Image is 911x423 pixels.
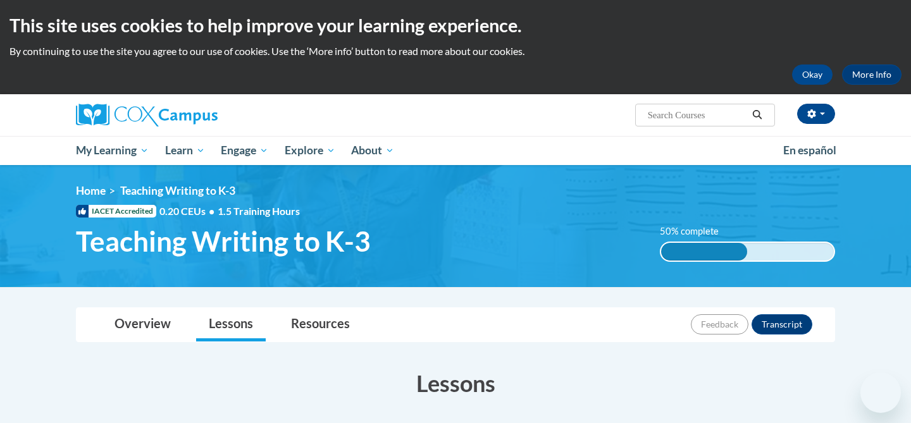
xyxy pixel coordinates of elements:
button: Okay [792,64,833,85]
a: Explore [276,136,344,165]
button: Search [748,107,767,123]
iframe: Button to launch messaging window [860,372,901,413]
span: 1.5 Training Hours [218,205,300,217]
img: Cox Campus [76,104,218,126]
label: 50% complete [660,224,733,238]
span: En español [783,144,836,157]
span: IACET Accredited [76,205,156,218]
a: Learn [157,136,213,165]
span: 0.20 CEUs [159,204,218,218]
input: Search Courses [647,107,748,123]
a: Home [76,184,106,197]
span: Engage [221,143,268,158]
span: Teaching Writing to K-3 [76,224,371,258]
h3: Lessons [76,367,835,399]
span: My Learning [76,143,149,158]
div: Main menu [57,136,854,165]
span: Teaching Writing to K-3 [120,184,235,197]
a: En español [775,137,845,164]
a: My Learning [68,136,157,165]
a: Engage [213,136,276,165]
a: Overview [102,308,183,341]
a: Cox Campus [76,104,316,126]
a: Resources [278,308,363,341]
p: By continuing to use the site you agree to our use of cookies. Use the ‘More info’ button to read... [9,44,902,58]
span: • [209,205,214,217]
a: More Info [842,64,902,85]
span: About [351,143,394,158]
a: Lessons [196,308,266,341]
div: 50% complete [661,243,748,261]
span: Learn [165,143,205,158]
h2: This site uses cookies to help improve your learning experience. [9,13,902,38]
a: About [344,136,403,165]
button: Feedback [691,314,748,334]
span: Explore [285,143,335,158]
button: Account Settings [797,104,835,124]
button: Transcript [752,314,812,334]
